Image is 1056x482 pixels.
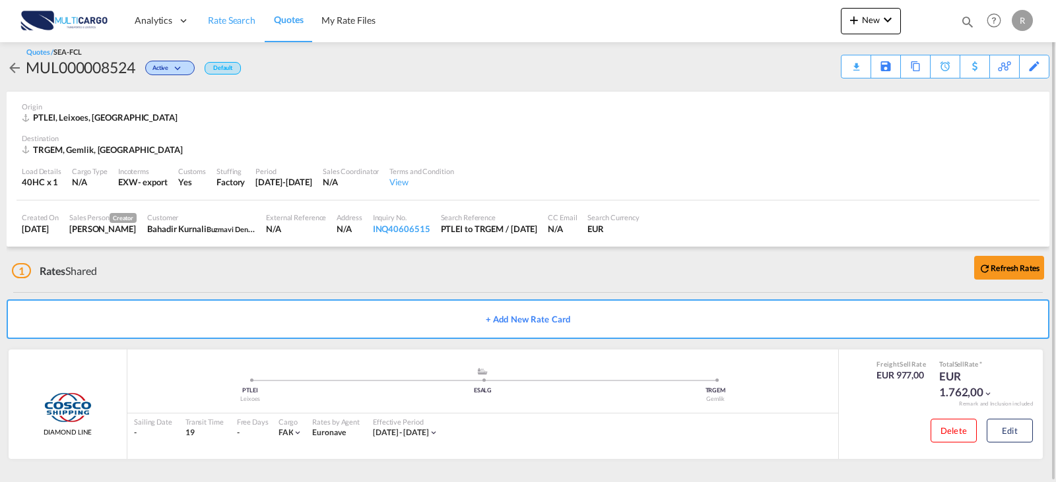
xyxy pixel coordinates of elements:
div: Destination [22,133,1034,143]
md-icon: icon-plus 400-fg [846,12,862,28]
div: ESALG [366,386,599,395]
span: Sell [954,360,965,368]
div: Customer [147,212,255,222]
span: New [846,15,896,25]
div: icon-magnify [960,15,975,34]
button: icon-plus 400-fgNewicon-chevron-down [841,8,901,34]
div: Default [205,62,241,75]
div: Gemlik [599,395,832,404]
md-icon: icon-refresh [979,262,991,274]
button: icon-refreshRefresh Rates [974,256,1044,280]
md-icon: icon-arrow-left [7,60,22,76]
div: Remark and Inclusion included [949,400,1043,407]
div: Quote PDF is not available at this time [848,55,864,67]
div: PTLEI [134,386,366,395]
div: Free Days [237,417,269,427]
md-icon: icon-chevron-down [983,389,993,398]
div: Save As Template [871,55,900,78]
div: Search Reference [441,212,538,222]
div: Change Status Here [145,61,195,75]
div: icon-arrow-left [7,57,26,78]
span: Subject to Remarks [978,360,982,368]
span: Quotes [274,14,303,25]
div: N/A [548,223,577,235]
div: 30 Sep 2025 [255,176,312,188]
div: TRGEM [599,386,832,395]
div: Sales Coordinator [323,166,379,176]
md-icon: icon-chevron-down [293,428,302,437]
div: Effective Period [373,417,438,427]
span: Help [983,9,1005,32]
div: TRGEM, Gemlik, Asia Pacific [22,144,186,156]
md-icon: icon-chevron-down [172,65,187,73]
div: N/A [337,223,362,235]
div: Rates by Agent [312,417,360,427]
div: Quotes /SEA-FCL [26,47,82,57]
div: N/A [323,176,379,188]
div: Change Status Here [135,57,198,78]
div: Created On [22,212,59,222]
div: - [134,427,172,438]
div: 01 Sep 2025 - 30 Sep 2025 [373,427,429,438]
md-icon: icon-chevron-down [429,428,438,437]
div: Help [983,9,1012,33]
div: CC Email [548,212,577,222]
div: Leixoes [134,395,366,404]
div: Total Rate [939,359,1005,369]
span: Rate Search [208,15,255,26]
div: - [237,427,240,438]
span: My Rate Files [321,15,376,26]
div: Shared [12,264,97,278]
div: 22 Sep 2025 [22,223,59,235]
span: Analytics [135,14,172,27]
img: 82db67801a5411eeacfdbd8acfa81e61.png [20,6,109,36]
span: FAK [279,427,294,437]
span: 1 [12,263,31,278]
div: PTLEI, Leixoes, Europe [22,111,181,123]
div: R [1012,10,1033,31]
md-icon: assets/icons/custom/ship-fill.svg [475,368,490,375]
button: Edit [987,419,1033,442]
div: View [389,176,453,188]
button: + Add New Rate Card [7,299,1049,339]
span: SEA-FCL [53,47,81,56]
div: Customs [178,166,206,176]
span: Active [152,64,172,76]
div: EUR 977,00 [876,369,926,382]
div: Yes [178,176,206,188]
div: Cargo [279,417,303,427]
md-icon: icon-chevron-down [880,12,896,28]
span: [DATE] - [DATE] [373,427,429,437]
div: 40HC x 1 [22,176,61,188]
div: - export [138,176,168,188]
span: Buzmavi Deniz ve Hava Tasimacilik LTD. STI. [207,224,346,234]
span: DIAMOND LINE [44,427,92,437]
md-icon: icon-download [848,57,864,67]
div: Cargo Type [72,166,108,176]
div: Origin [22,102,1034,111]
div: Search Currency [587,212,640,222]
div: Sailing Date [134,417,172,427]
div: Inquiry No. [373,212,430,222]
div: External Reference [266,212,326,222]
div: EUR [587,223,640,235]
div: PTLEI to TRGEM / 22 Sep 2025 [441,223,538,235]
span: Creator [110,213,137,223]
span: Sell [900,360,911,368]
div: Sales Person [69,212,137,223]
button: Delete [931,419,977,442]
div: INQ40606515 [373,223,430,235]
div: N/A [72,176,108,188]
div: Euronave [312,427,360,438]
div: Period [255,166,312,176]
div: Terms and Condition [389,166,453,176]
span: Rates [40,264,66,277]
md-icon: icon-magnify [960,15,975,29]
div: Freight Rate [876,359,926,369]
div: Stuffing [216,166,245,176]
div: EXW [118,176,138,188]
div: Ricardo Santos [69,223,137,235]
div: 19 [185,427,224,438]
span: Euronave [312,427,345,437]
div: Factory Stuffing [216,176,245,188]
